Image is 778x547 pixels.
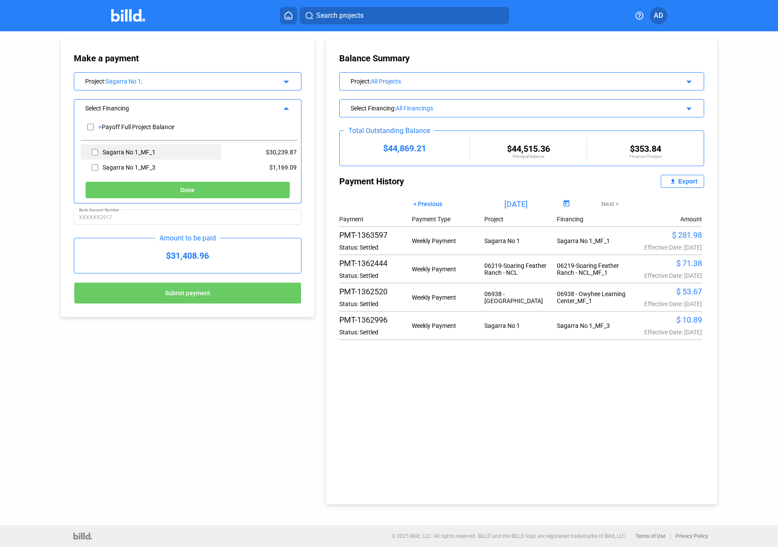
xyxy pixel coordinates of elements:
div: Principal Balance [470,154,586,159]
div: Amount to be paid [155,234,220,242]
div: Total Outstanding Balance [344,127,434,135]
div: $353.84 [587,143,704,154]
div: $44,869.21 [340,143,469,153]
div: Select Financing [85,103,270,112]
div: $1,169.09 [221,160,297,175]
div: $ 10.89 [629,315,702,324]
span: : [394,105,396,112]
div: $31,408.96 [74,238,301,273]
div: Weekly Payment [412,294,484,301]
div: Select Financing [351,103,659,112]
span: < Previous [414,200,442,207]
div: $30,239.87 [221,144,297,160]
span: : [104,78,106,85]
div: Weekly Payment [412,237,484,244]
div: Effective Date: [DATE] [629,329,702,336]
div: 06219-Soaring Feather Ranch - NCL_MF_1 [557,262,629,276]
button: Search projects [300,7,509,24]
div: Balance Summary [339,53,704,63]
div: Weekly Payment [412,266,484,273]
div: Project [484,216,557,223]
div: Finance Charges [587,154,704,159]
div: Project [351,76,659,85]
div: Payoff Full Project Balance [102,123,174,130]
p: © 2025 Billd, LLC. All rights reserved. BILLD and the BILLD logo are registered trademarks of Bil... [391,533,627,539]
mat-icon: file_upload [668,176,678,187]
div: PMT-1362996 [339,315,412,324]
span: : [370,78,371,85]
span: AD [654,10,663,21]
div: All Projects [371,78,659,85]
div: Status: Settled [339,244,412,251]
div: Sagarra No 1_MF_3 [557,322,629,329]
div: Effective Date: [DATE] [629,300,702,307]
div: PMT-1363597 [339,230,412,240]
button: Submit payment [74,282,302,304]
div: $44,515.36 [470,143,586,154]
img: Billd Company Logo [111,9,146,22]
button: AD [650,7,667,24]
img: logo [73,533,92,540]
div: 06219-Soaring Feather Ranch - NCL [484,262,557,276]
mat-icon: arrow_drop_down [682,102,693,113]
div: Effective Date: [DATE] [629,244,702,251]
div: Effective Date: [DATE] [629,272,702,279]
button: Open calendar [560,198,572,210]
mat-icon: arrow_drop_up [280,102,290,113]
mat-icon: arrow_drop_down [280,75,290,86]
div: Sagarra No 1; [106,78,270,85]
div: Sagarra No 1_MF_3 [103,164,156,171]
div: Status: Settled [339,272,412,279]
div: Weekly Payment [412,322,484,329]
div: Project [85,76,270,85]
button: Done [85,181,291,199]
div: Payment [339,216,412,223]
div: Status: Settled [339,300,412,307]
div: All Financings [396,105,659,112]
div: Status: Settled [339,329,412,336]
div: Amount [680,216,702,223]
div: Payment History [339,175,522,188]
div: Sagarra No 1 [484,322,557,329]
span: Submit payment [165,290,210,297]
div: Sagarra No 1_MF_1 [103,149,156,156]
div: + [98,123,102,130]
div: Sagarra No 1_MF_1 [557,237,629,244]
div: PMT-1362444 [339,259,412,268]
div: Financing [557,216,629,223]
b: Privacy Policy [675,533,708,539]
button: Export [661,175,704,188]
button: < Previous [407,197,449,211]
div: Payment Type [412,216,484,223]
div: $ 71.38 [629,259,702,268]
b: Terms of Use [636,533,665,539]
span: Next > [601,200,619,207]
div: $ 53.67 [629,287,702,296]
span: Search projects [316,10,364,21]
div: $ 281.98 [629,230,702,240]
div: 06938 - [GEOGRAPHIC_DATA] [484,290,557,304]
div: Export [678,178,697,185]
div: Sagarra No 1 [484,237,557,244]
mat-icon: arrow_drop_down [682,75,693,86]
span: Done [180,187,195,194]
button: Next > [595,197,625,211]
p: | [670,533,671,539]
div: 06938 - Owyhee Learning Center_MF_1 [557,290,629,304]
div: Make a payment [74,53,211,63]
div: PMT-1362520 [339,287,412,296]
